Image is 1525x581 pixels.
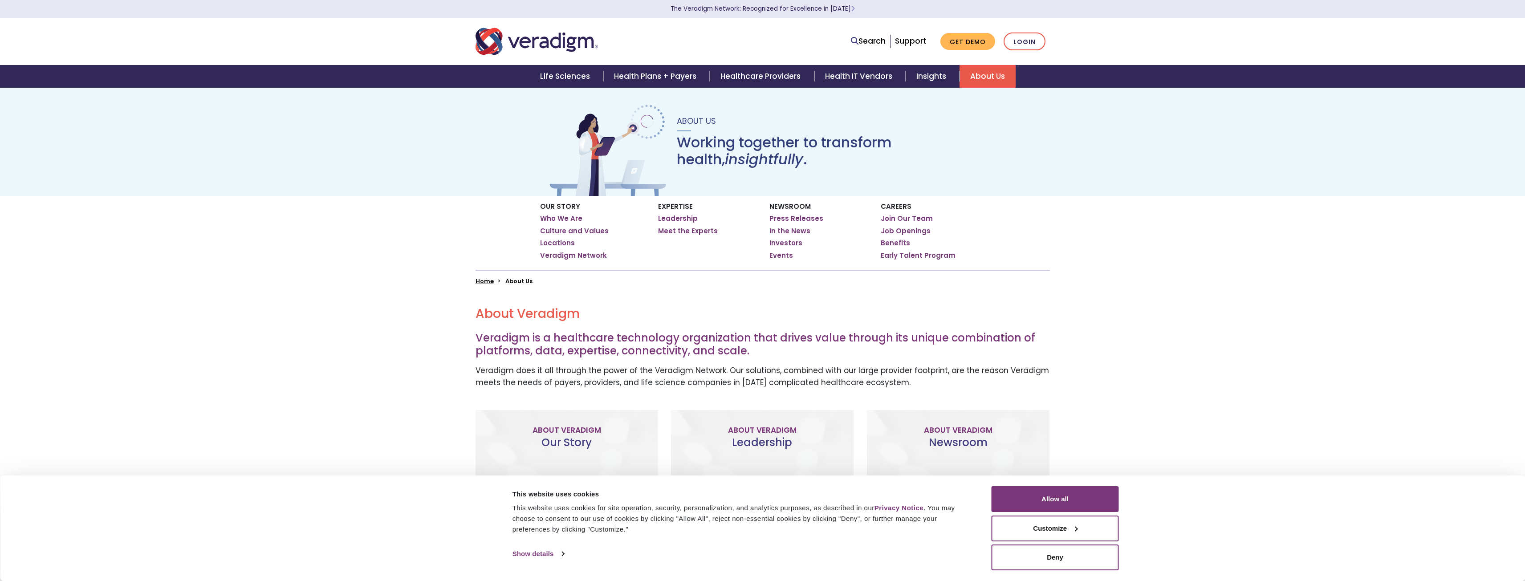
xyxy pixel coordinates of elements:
a: Healthcare Providers [710,65,814,88]
h3: Veradigm is a healthcare technology organization that drives value through its unique combination... [476,332,1050,358]
a: Who We Are [540,214,582,223]
a: Events [769,251,793,260]
a: Health Plans + Payers [603,65,710,88]
a: Get Demo [940,33,995,50]
a: Home [476,277,494,285]
a: Culture and Values [540,227,609,236]
h1: Working together to transform health, . [677,134,978,168]
p: About Veradigm [874,424,1042,436]
a: Search [851,35,886,47]
div: This website uses cookies for site operation, security, personalization, and analytics purposes, ... [512,503,972,535]
a: Veradigm Network [540,251,607,260]
button: Deny [992,544,1119,570]
a: In the News [769,227,810,236]
a: Login [1004,33,1045,51]
img: Veradigm logo [476,27,598,56]
a: Locations [540,239,575,248]
a: The Veradigm Network: Recognized for Excellence in [DATE]Learn More [671,4,855,13]
h3: Our Story [483,436,651,462]
button: Customize [992,516,1119,541]
a: Press Releases [769,214,823,223]
a: Investors [769,239,802,248]
h3: Newsroom [874,436,1042,462]
h3: Leadership [678,436,846,462]
a: About Us [960,65,1016,88]
p: About Veradigm [483,424,651,436]
em: insightfully [725,149,803,169]
a: Privacy Notice [874,504,923,512]
a: Support [895,36,926,46]
p: About Veradigm [678,424,846,436]
div: This website uses cookies [512,489,972,500]
a: Job Openings [881,227,931,236]
span: Learn More [851,4,855,13]
h2: About Veradigm [476,306,1050,321]
a: Early Talent Program [881,251,956,260]
a: Leadership [658,214,698,223]
span: About Us [677,115,716,126]
a: Join Our Team [881,214,933,223]
button: Allow all [992,486,1119,512]
a: Show details [512,547,564,561]
a: Health IT Vendors [814,65,906,88]
a: Insights [906,65,960,88]
a: Life Sciences [529,65,603,88]
p: Veradigm does it all through the power of the Veradigm Network. Our solutions, combined with our ... [476,365,1050,389]
a: Meet the Experts [658,227,718,236]
a: Benefits [881,239,910,248]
